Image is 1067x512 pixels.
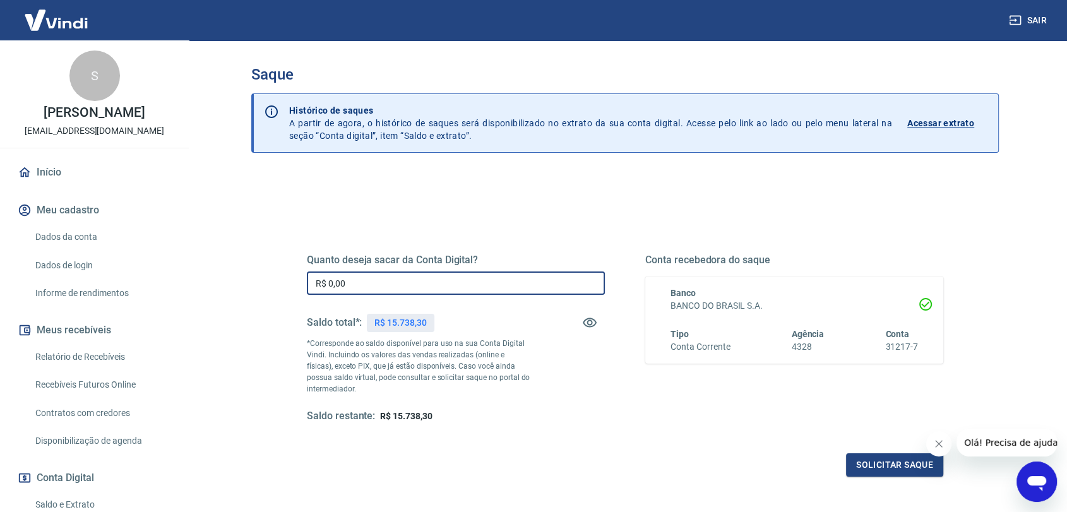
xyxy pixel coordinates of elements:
[25,124,164,138] p: [EMAIL_ADDRESS][DOMAIN_NAME]
[374,316,426,330] p: R$ 15.738,30
[30,372,174,398] a: Recebíveis Futuros Online
[30,344,174,370] a: Relatório de Recebíveis
[926,431,951,456] iframe: Fechar mensagem
[30,224,174,250] a: Dados da conta
[30,400,174,426] a: Contratos com credores
[907,117,974,129] p: Acessar extrato
[307,316,362,329] h5: Saldo total*:
[30,253,174,278] a: Dados de login
[289,104,892,117] p: Histórico de saques
[792,340,825,354] h6: 4328
[645,254,943,266] h5: Conta recebedora do saque
[885,329,909,339] span: Conta
[1006,9,1052,32] button: Sair
[307,338,530,395] p: *Corresponde ao saldo disponível para uso na sua Conta Digital Vindi. Incluindo os valores das ve...
[307,254,605,266] h5: Quanto deseja sacar da Conta Digital?
[671,340,730,354] h6: Conta Corrente
[792,329,825,339] span: Agência
[15,158,174,186] a: Início
[15,1,97,39] img: Vindi
[8,9,106,19] span: Olá! Precisa de ajuda?
[846,453,943,477] button: Solicitar saque
[15,316,174,344] button: Meus recebíveis
[671,329,689,339] span: Tipo
[15,196,174,224] button: Meu cadastro
[671,299,918,313] h6: BANCO DO BRASIL S.A.
[30,428,174,454] a: Disponibilização de agenda
[307,410,375,423] h5: Saldo restante:
[69,51,120,101] div: S
[885,340,918,354] h6: 31217-7
[907,104,988,142] a: Acessar extrato
[671,288,696,298] span: Banco
[30,280,174,306] a: Informe de rendimentos
[44,106,145,119] p: [PERSON_NAME]
[15,464,174,492] button: Conta Digital
[251,66,999,83] h3: Saque
[957,429,1057,456] iframe: Mensagem da empresa
[380,411,432,421] span: R$ 15.738,30
[1016,461,1057,502] iframe: Botão para abrir a janela de mensagens
[289,104,892,142] p: A partir de agora, o histórico de saques será disponibilizado no extrato da sua conta digital. Ac...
